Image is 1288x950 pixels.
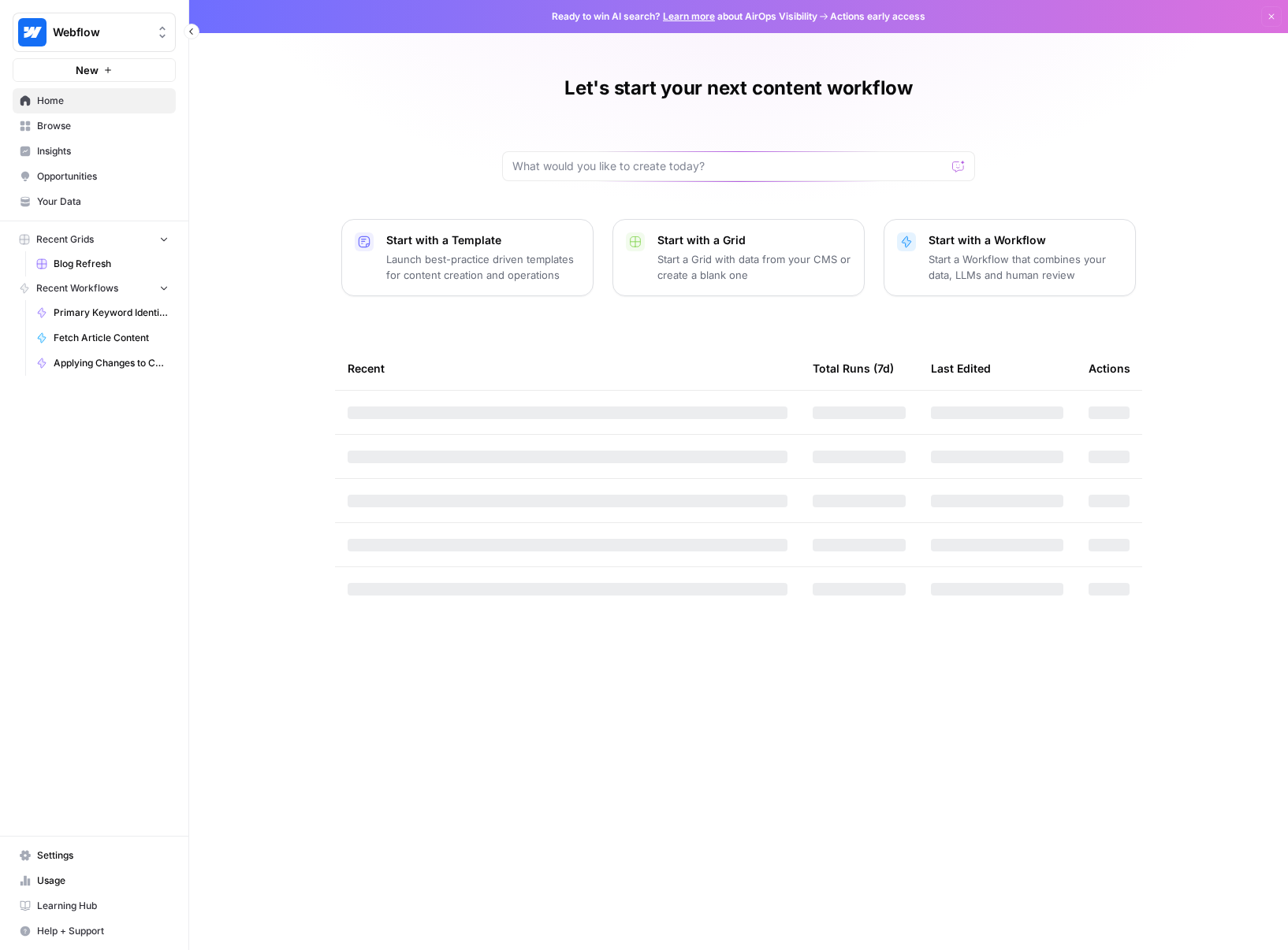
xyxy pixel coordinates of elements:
[37,899,169,913] span: Learning Hub
[54,356,169,370] span: Applying Changes to Content
[37,848,169,863] span: Settings
[76,62,99,78] span: New
[386,232,580,248] p: Start with a Template
[512,158,946,174] input: What would you like to create today?
[657,232,851,248] p: Start with a Grid
[54,257,169,271] span: Blog Refresh
[1089,347,1130,390] div: Actions
[13,276,176,300] button: Recent Workflows
[931,347,991,390] div: Last Edited
[37,119,169,133] span: Browse
[13,918,176,944] button: Help + Support
[813,347,894,390] div: Total Runs (7d)
[13,164,176,189] a: Opportunities
[29,251,176,276] a: Blog Refresh
[13,88,176,113] a: Home
[13,893,176,918] a: Learning Hub
[884,219,1136,296] button: Start with a WorkflowStart a Workflow that combines your data, LLMs and human review
[29,300,176,325] a: Primary Keyword Identifier (SemRUSH)
[929,251,1122,283] p: Start a Workflow that combines your data, LLMs and human review
[13,139,176,164] a: Insights
[18,18,47,46] img: Webflow Logo
[386,251,580,283] p: Launch best-practice driven templates for content creation and operations
[612,219,865,296] button: Start with a GridStart a Grid with data from your CMS or create a blank one
[663,10,715,22] a: Learn more
[830,9,925,24] span: Actions early access
[657,251,851,283] p: Start a Grid with data from your CMS or create a blank one
[37,169,169,184] span: Opportunities
[929,232,1122,248] p: Start with a Workflow
[13,228,176,251] button: Recent Grids
[341,219,594,296] button: Start with a TemplateLaunch best-practice driven templates for content creation and operations
[37,874,169,888] span: Usage
[29,325,176,351] a: Fetch Article Content
[37,924,169,938] span: Help + Support
[13,58,176,82] button: New
[54,331,169,345] span: Fetch Article Content
[36,232,94,247] span: Recent Grids
[348,347,787,390] div: Recent
[13,189,176,214] a: Your Data
[54,306,169,320] span: Primary Keyword Identifier (SemRUSH)
[37,144,169,158] span: Insights
[53,24,148,40] span: Webflow
[13,13,176,52] button: Workspace: Webflow
[552,9,817,24] span: Ready to win AI search? about AirOps Visibility
[13,843,176,868] a: Settings
[37,195,169,209] span: Your Data
[13,868,176,893] a: Usage
[29,351,176,376] a: Applying Changes to Content
[37,94,169,108] span: Home
[13,113,176,139] a: Browse
[564,76,913,101] h1: Let's start your next content workflow
[36,281,118,295] span: Recent Workflows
